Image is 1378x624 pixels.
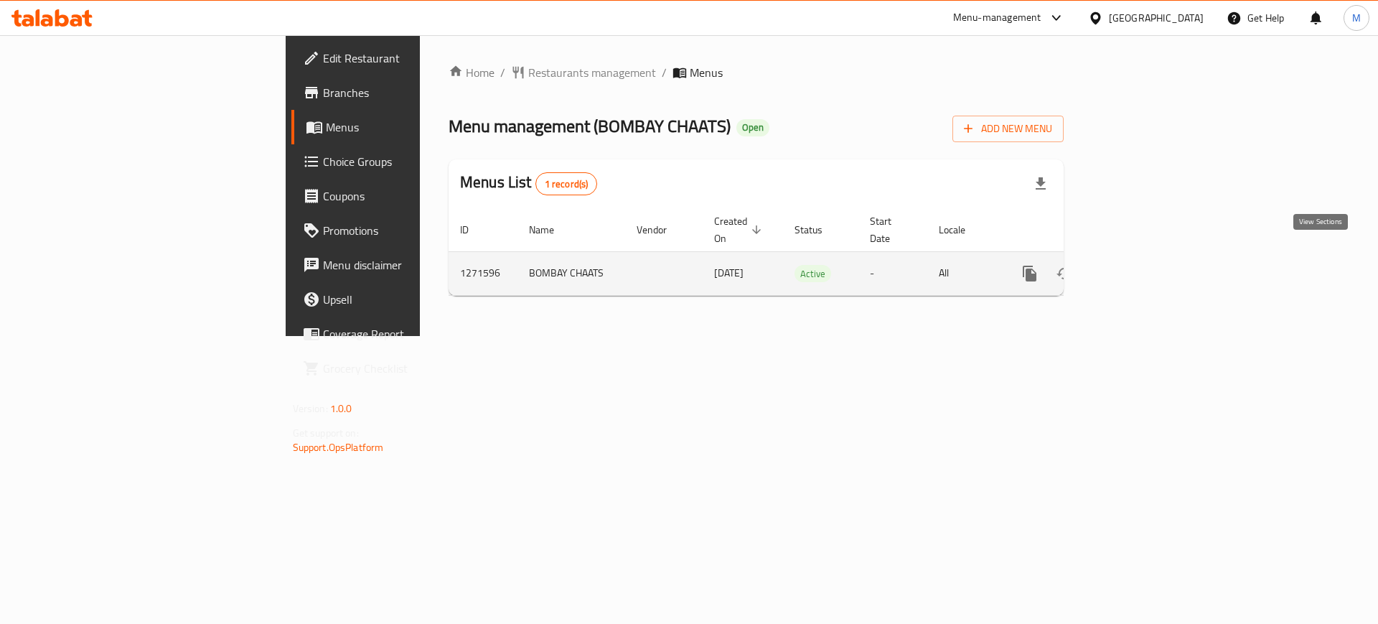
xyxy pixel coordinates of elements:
[323,187,505,205] span: Coupons
[449,64,1064,81] nav: breadcrumb
[323,84,505,101] span: Branches
[291,179,516,213] a: Coupons
[714,213,766,247] span: Created On
[1013,256,1047,291] button: more
[291,144,516,179] a: Choice Groups
[952,116,1064,142] button: Add New Menu
[736,121,769,134] span: Open
[858,251,927,295] td: -
[529,221,573,238] span: Name
[449,208,1162,296] table: enhanced table
[1352,10,1361,26] span: M
[323,291,505,308] span: Upsell
[293,399,328,418] span: Version:
[291,213,516,248] a: Promotions
[536,177,597,191] span: 1 record(s)
[323,222,505,239] span: Promotions
[1109,10,1204,26] div: [GEOGRAPHIC_DATA]
[291,351,516,386] a: Grocery Checklist
[511,64,656,81] a: Restaurants management
[291,75,516,110] a: Branches
[323,360,505,377] span: Grocery Checklist
[714,264,744,282] span: [DATE]
[1001,208,1162,252] th: Actions
[323,50,505,67] span: Edit Restaurant
[795,221,841,238] span: Status
[870,213,910,247] span: Start Date
[535,172,598,195] div: Total records count
[449,110,731,142] span: Menu management ( BOMBAY CHAATS )
[736,119,769,136] div: Open
[1023,167,1058,201] div: Export file
[326,118,505,136] span: Menus
[460,172,597,195] h2: Menus List
[637,221,685,238] span: Vendor
[293,438,384,457] a: Support.OpsPlatform
[460,221,487,238] span: ID
[323,153,505,170] span: Choice Groups
[964,120,1052,138] span: Add New Menu
[323,325,505,343] span: Coverage Report
[662,64,667,81] li: /
[291,282,516,317] a: Upsell
[528,64,656,81] span: Restaurants management
[939,221,984,238] span: Locale
[795,265,831,282] div: Active
[953,9,1041,27] div: Menu-management
[690,64,723,81] span: Menus
[291,248,516,282] a: Menu disclaimer
[291,110,516,144] a: Menus
[323,256,505,274] span: Menu disclaimer
[293,424,359,442] span: Get support on:
[291,41,516,75] a: Edit Restaurant
[291,317,516,351] a: Coverage Report
[927,251,1001,295] td: All
[795,266,831,282] span: Active
[330,399,352,418] span: 1.0.0
[517,251,625,295] td: BOMBAY CHAATS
